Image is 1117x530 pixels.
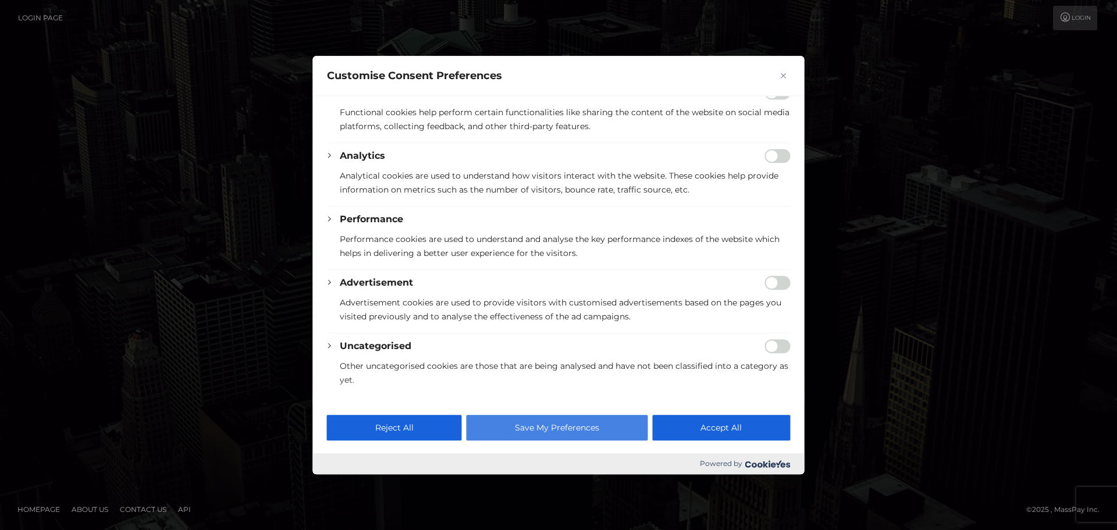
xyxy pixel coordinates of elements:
[765,276,791,290] input: Enable Advertisement
[340,149,385,163] button: Analytics
[467,415,648,440] button: Save My Preferences
[340,296,791,323] p: Advertisement cookies are used to provide visitors with customised advertisements based on the pa...
[340,105,791,133] p: Functional cookies help perform certain functionalities like sharing the content of the website o...
[765,149,791,163] input: Enable Analytics
[327,69,502,83] span: Customise Consent Preferences
[340,232,791,260] p: Performance cookies are used to understand and analyse the key performance indexes of the website...
[340,339,411,353] button: Uncategorised
[777,69,791,83] button: Close
[340,359,791,387] p: Other uncategorised cookies are those that are being analysed and have not been classified into a...
[781,73,787,79] img: Close
[313,56,805,475] div: Customise Consent Preferences
[340,212,403,226] button: Performance
[340,169,791,197] p: Analytical cookies are used to understand how visitors interact with the website. These cookies h...
[313,453,805,474] div: Powered by
[652,415,790,440] button: Accept All
[327,415,462,440] button: Reject All
[340,276,413,290] button: Advertisement
[745,460,791,468] img: Cookieyes logo
[765,339,791,353] input: Enable Uncategorised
